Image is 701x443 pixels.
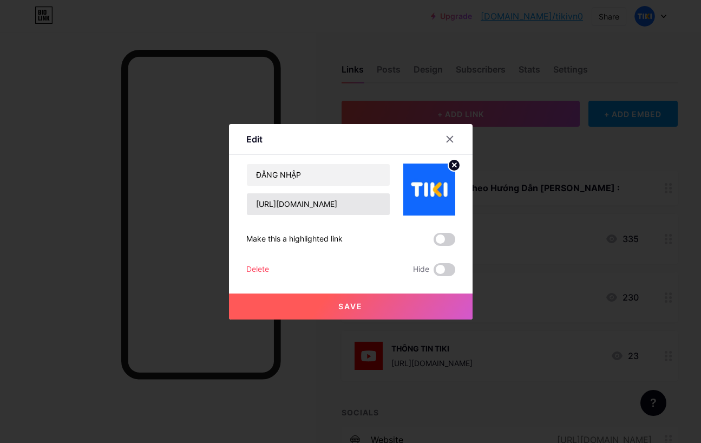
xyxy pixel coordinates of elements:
[229,294,473,320] button: Save
[247,193,390,215] input: URL
[413,263,429,276] span: Hide
[246,233,343,246] div: Make this a highlighted link
[338,302,363,311] span: Save
[247,164,390,186] input: Title
[246,133,263,146] div: Edit
[246,263,269,276] div: Delete
[403,164,455,216] img: link_thumbnail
